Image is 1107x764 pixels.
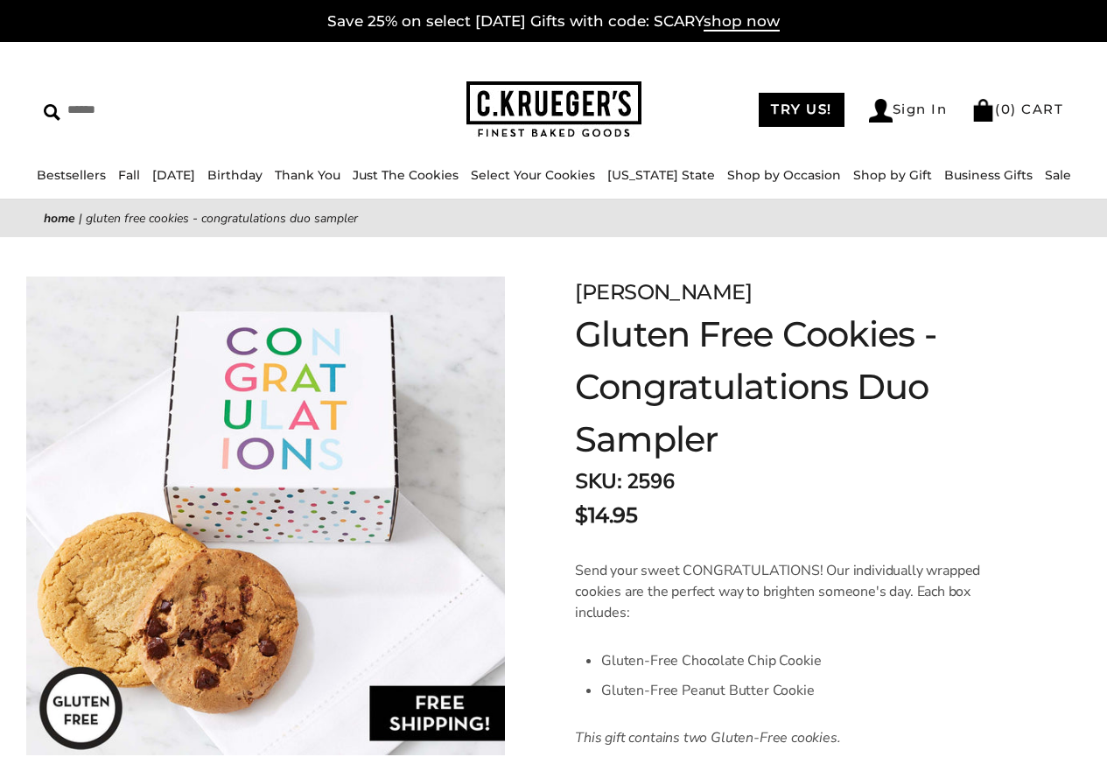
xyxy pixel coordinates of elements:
[759,93,844,127] a: TRY US!
[607,167,715,183] a: [US_STATE] State
[601,646,1019,676] li: Gluten-Free Chocolate Chip Cookie
[79,210,82,227] span: |
[26,277,505,755] img: Gluten Free Cookies - Congratulations Duo Sampler
[275,167,340,183] a: Thank You
[627,467,674,495] span: 2596
[727,167,841,183] a: Shop by Occasion
[869,99,893,123] img: Account
[944,167,1033,183] a: Business Gifts
[971,101,1063,117] a: (0) CART
[869,99,948,123] a: Sign In
[44,210,75,227] a: Home
[575,467,621,495] strong: SKU:
[44,96,277,123] input: Search
[152,167,195,183] a: [DATE]
[466,81,641,138] img: C.KRUEGER'S
[471,167,595,183] a: Select Your Cookies
[1001,101,1012,117] span: 0
[575,560,1019,623] p: Send your sweet CONGRATULATIONS! Our individually wrapped cookies are the perfect way to brighten...
[118,167,140,183] a: Fall
[86,210,358,227] span: Gluten Free Cookies - Congratulations Duo Sampler
[327,12,780,32] a: Save 25% on select [DATE] Gifts with code: SCARYshop now
[575,277,1019,308] div: [PERSON_NAME]
[601,676,1019,705] li: Gluten-Free Peanut Butter Cookie
[575,500,637,531] span: $14.95
[207,167,263,183] a: Birthday
[575,728,840,747] em: This gift contains two Gluten-Free cookies.
[853,167,932,183] a: Shop by Gift
[971,99,995,122] img: Bag
[704,12,780,32] span: shop now
[37,167,106,183] a: Bestsellers
[44,208,1063,228] nav: breadcrumbs
[353,167,459,183] a: Just The Cookies
[1045,167,1071,183] a: Sale
[575,308,1019,466] h1: Gluten Free Cookies - Congratulations Duo Sampler
[44,104,60,121] img: Search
